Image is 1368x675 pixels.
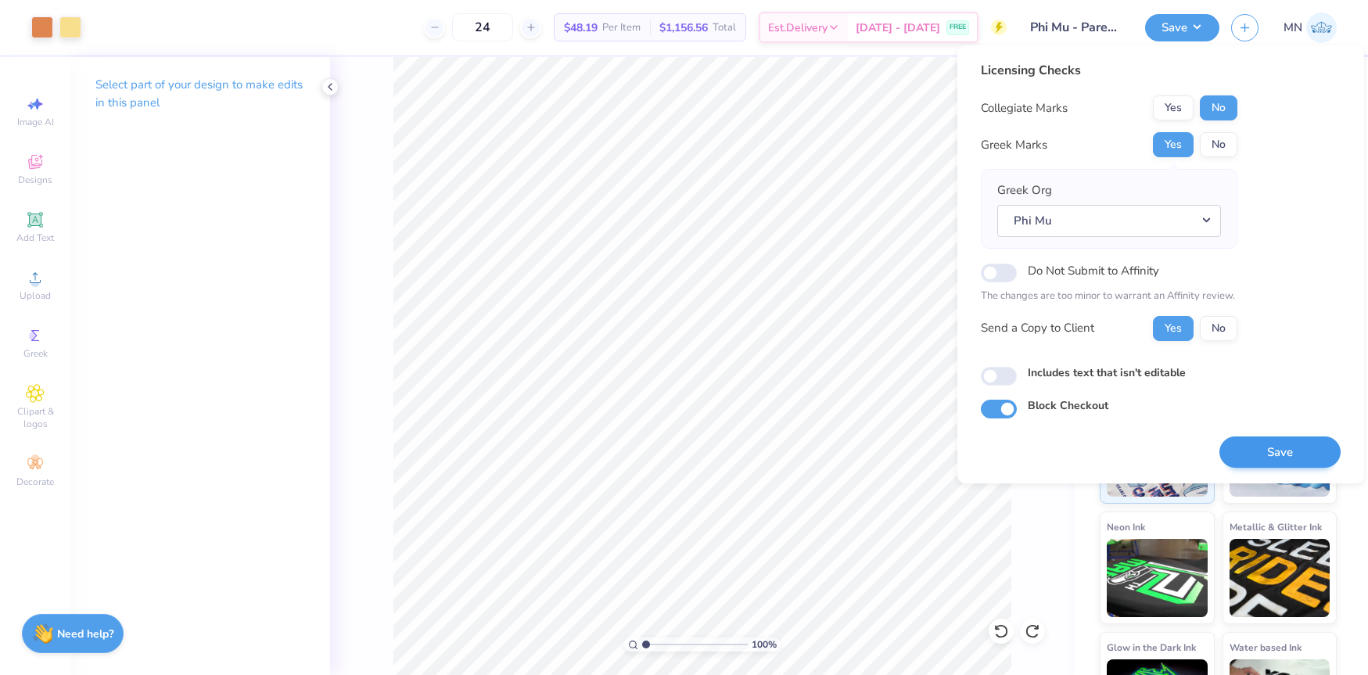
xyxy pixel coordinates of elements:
[16,476,54,488] span: Decorate
[1306,13,1337,43] img: Mark Navarro
[1200,95,1237,120] button: No
[752,637,777,652] span: 100 %
[1028,260,1159,281] label: Do Not Submit to Affinity
[950,22,966,33] span: FREE
[23,347,48,360] span: Greek
[659,20,708,36] span: $1,156.56
[1153,316,1194,341] button: Yes
[1018,12,1133,43] input: Untitled Design
[981,136,1047,154] div: Greek Marks
[997,205,1221,237] button: Phi Mu
[57,627,113,641] strong: Need help?
[1107,539,1208,617] img: Neon Ink
[8,405,63,430] span: Clipart & logos
[1230,519,1322,535] span: Metallic & Glitter Ink
[1153,132,1194,157] button: Yes
[1200,132,1237,157] button: No
[1230,539,1330,617] img: Metallic & Glitter Ink
[981,61,1237,80] div: Licensing Checks
[20,289,51,302] span: Upload
[16,232,54,244] span: Add Text
[1153,95,1194,120] button: Yes
[1284,13,1337,43] a: MN
[981,319,1094,337] div: Send a Copy to Client
[1200,316,1237,341] button: No
[17,116,54,128] span: Image AI
[713,20,736,36] span: Total
[1219,436,1341,469] button: Save
[1145,14,1219,41] button: Save
[1028,364,1186,381] label: Includes text that isn't editable
[856,20,940,36] span: [DATE] - [DATE]
[1284,19,1302,37] span: MN
[1230,639,1302,655] span: Water based Ink
[1107,519,1145,535] span: Neon Ink
[997,181,1052,199] label: Greek Org
[452,13,513,41] input: – –
[1028,397,1108,414] label: Block Checkout
[981,99,1068,117] div: Collegiate Marks
[768,20,828,36] span: Est. Delivery
[602,20,641,36] span: Per Item
[18,174,52,186] span: Designs
[1107,639,1196,655] span: Glow in the Dark Ink
[95,76,305,112] p: Select part of your design to make edits in this panel
[981,289,1237,304] p: The changes are too minor to warrant an Affinity review.
[564,20,598,36] span: $48.19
